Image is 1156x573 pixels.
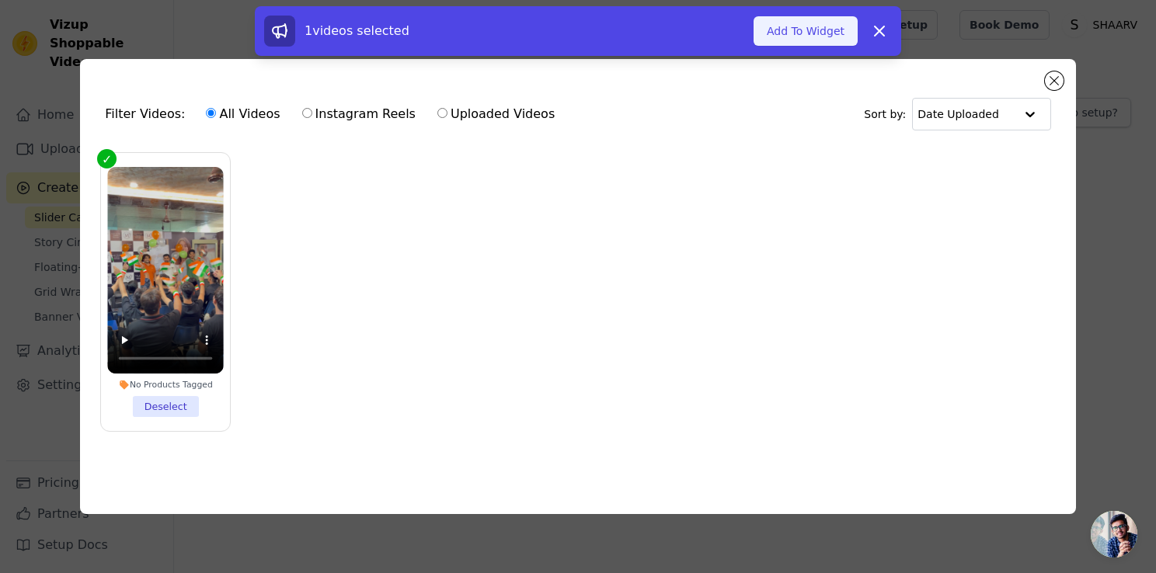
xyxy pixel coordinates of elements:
[864,98,1051,130] div: Sort by:
[1045,71,1064,90] button: Close modal
[105,96,563,132] div: Filter Videos:
[754,16,858,46] button: Add To Widget
[108,379,225,390] div: No Products Tagged
[205,104,280,124] label: All Videos
[437,104,555,124] label: Uploaded Videos
[1091,511,1137,557] a: Open chat
[305,23,409,38] span: 1 videos selected
[301,104,416,124] label: Instagram Reels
